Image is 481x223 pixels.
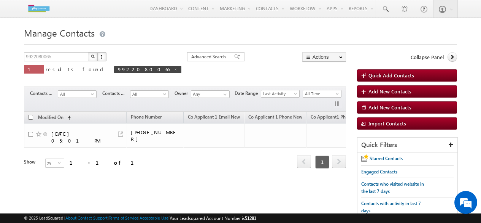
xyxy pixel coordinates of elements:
span: Manage Contacts [24,27,95,39]
span: next [332,155,346,168]
a: Acceptable Use [140,215,168,220]
span: Date Range [235,90,261,97]
span: Contacts with activity in last 7 days [361,201,421,213]
button: ? [97,52,106,61]
a: prev [297,156,311,168]
span: Phone Number [131,114,162,120]
button: Actions [302,52,346,62]
span: All [58,91,94,98]
a: About [65,215,76,220]
span: 1 [315,156,329,168]
span: 25 [46,159,58,167]
img: Search [91,55,95,58]
span: prev [297,155,311,168]
span: Owner [175,90,191,97]
span: Modified On [38,114,63,120]
span: ? [100,53,104,60]
span: (sorted ascending) [65,115,71,121]
span: Collapse Panel [411,54,444,61]
span: Contacts Stage [30,90,58,97]
span: Co Applicant1 Phone New [311,114,364,120]
span: Co Applicant 1 Phone New [248,114,302,120]
span: Starred Contacts [370,156,403,161]
span: Co Applicant 1 Email New [188,114,240,120]
a: Contact Support [78,215,108,220]
input: Type to Search [191,90,230,98]
span: 51281 [245,215,256,221]
a: Co Applicant 1 Email New [184,113,244,123]
span: Contacts Source [102,90,130,97]
div: Show [24,159,39,165]
a: next [332,156,346,168]
a: Show All Items [219,91,229,98]
span: 9922080065 [118,66,170,72]
input: Check all records [28,115,33,120]
span: 1 [28,66,40,72]
span: results found [46,66,106,72]
a: Modified On (sorted ascending) [34,113,75,123]
a: All [130,90,169,98]
a: Terms of Service [109,215,138,220]
span: Contacts who visited website in the last 7 days [361,181,424,194]
img: Custom Logo [24,2,54,15]
span: Import Contacts [368,120,406,127]
a: Co Applicant 1 Phone New [244,113,306,123]
span: Add New Contacts [368,88,411,95]
a: All Time [303,90,341,98]
div: 1 - 1 of 1 [70,158,143,167]
span: Quick Add Contacts [368,72,414,79]
a: Phone Number [127,113,165,123]
span: select [58,161,64,164]
a: All [58,90,97,98]
div: Quick Filters [357,138,457,152]
div: [DATE] 05:01 PM [51,130,108,144]
span: © 2025 LeadSquared | | | | | [24,215,256,222]
span: Last Activity [261,90,297,97]
span: Add New Contacts [368,104,411,111]
span: Your Leadsquared Account Number is [170,215,256,221]
span: All [130,91,167,98]
span: Advanced Search [191,53,228,60]
span: All Time [303,90,339,97]
a: Co Applicant1 Phone New [307,113,367,123]
span: Engaged Contacts [361,169,397,175]
div: [PHONE_NUMBER] [131,129,180,143]
a: Last Activity [261,90,300,98]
